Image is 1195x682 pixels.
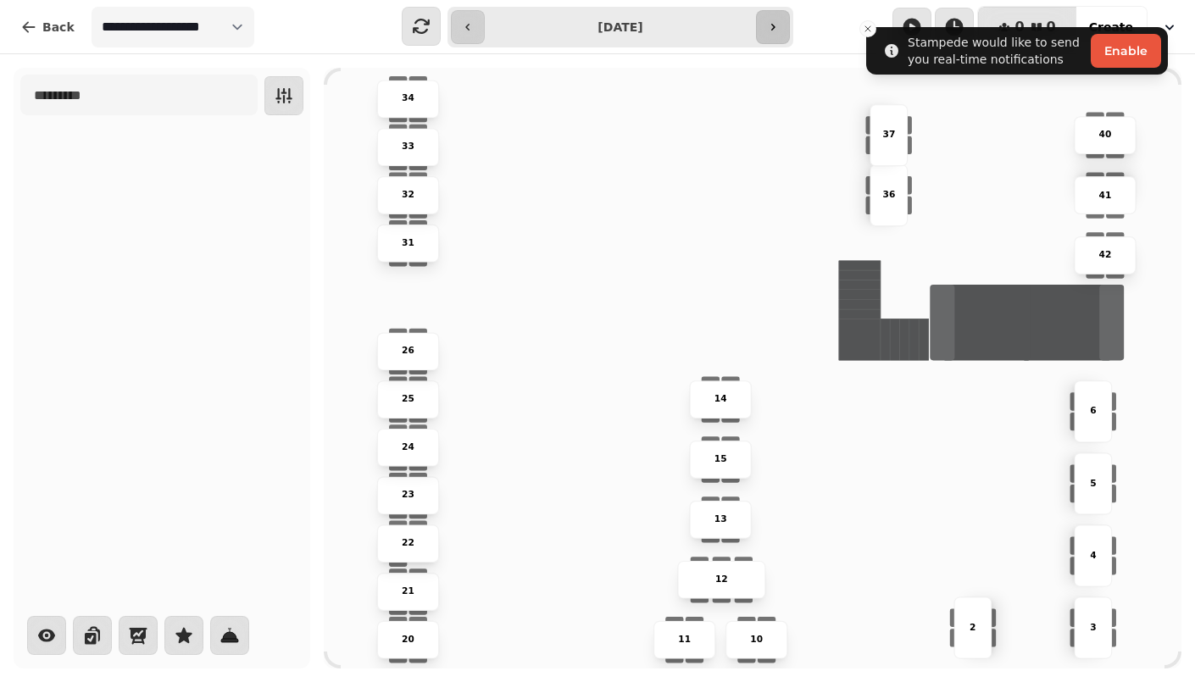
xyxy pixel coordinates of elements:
[882,188,895,202] p: 36
[402,236,414,250] p: 31
[402,585,414,598] p: 21
[715,573,728,586] p: 12
[42,21,75,33] span: Back
[402,441,414,454] p: 24
[859,20,876,37] button: Close toast
[402,536,414,550] p: 22
[714,392,727,406] p: 14
[1099,188,1112,202] p: 41
[1090,476,1096,490] p: 5
[1099,128,1112,141] p: 40
[1090,404,1096,418] p: 6
[7,7,88,47] button: Back
[714,452,727,466] p: 15
[714,513,727,526] p: 13
[402,489,414,502] p: 23
[1090,548,1096,562] p: 4
[402,92,414,106] p: 34
[402,344,414,358] p: 26
[1091,34,1161,68] button: Enable
[1090,621,1096,635] p: 3
[402,140,414,153] p: 33
[402,633,414,646] p: 20
[1099,248,1112,262] p: 42
[882,128,895,141] p: 37
[402,392,414,406] p: 25
[970,621,975,635] p: 2
[678,633,691,646] p: 11
[1075,7,1147,47] button: Create
[402,188,414,202] p: 32
[978,7,1075,47] button: 00
[908,34,1084,68] div: Stampede would like to send you real-time notifications
[750,633,763,646] p: 10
